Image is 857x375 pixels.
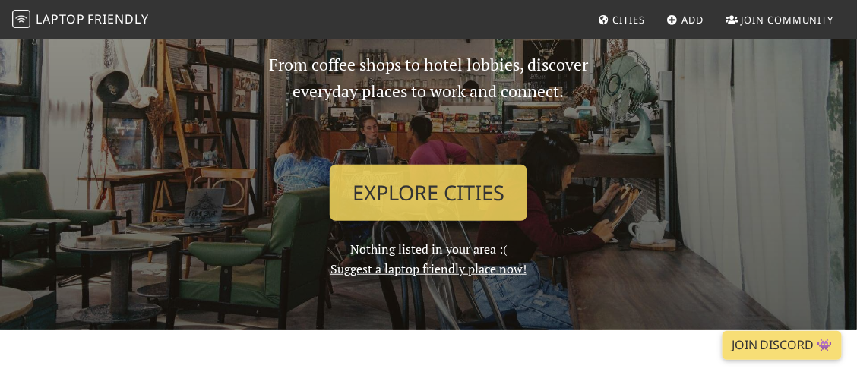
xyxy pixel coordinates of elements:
[592,6,651,33] a: Cities
[12,7,149,33] a: LaptopFriendly LaptopFriendly
[12,10,30,28] img: LaptopFriendly
[661,6,710,33] a: Add
[723,331,842,360] a: Join Discord 👾
[246,52,611,279] div: Nothing listed in your area :(
[741,13,834,27] span: Join Community
[613,13,645,27] span: Cities
[682,13,704,27] span: Add
[330,165,527,221] a: Explore Cities
[330,260,527,277] a: Suggest a laptop friendly place now!
[719,6,840,33] a: Join Community
[87,11,148,27] span: Friendly
[255,52,602,153] p: From coffee shops to hotel lobbies, discover everyday places to work and connect.
[36,11,85,27] span: Laptop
